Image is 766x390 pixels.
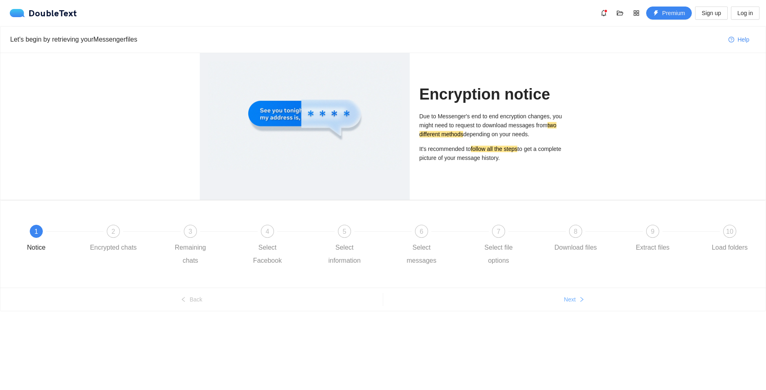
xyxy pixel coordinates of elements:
[630,7,643,20] button: appstore
[706,225,753,254] div: 10Load folders
[712,241,748,254] div: Load folders
[722,33,756,46] button: question-circleHelp
[167,241,214,267] div: Remaining chats
[35,228,38,235] span: 1
[475,241,522,267] div: Select file options
[266,228,269,235] span: 4
[167,225,244,267] div: 3Remaining chats
[321,241,368,267] div: Select information
[662,9,685,18] span: Premium
[497,228,501,235] span: 7
[726,228,733,235] span: 10
[398,241,445,267] div: Select messages
[695,7,727,20] button: Sign up
[598,10,610,16] span: bell
[10,9,77,17] a: logoDoubleText
[471,146,517,152] mark: follow all the steps
[0,293,383,306] button: leftBack
[597,7,610,20] button: bell
[321,225,398,267] div: 5Select information
[614,10,626,16] span: folder-open
[13,225,90,254] div: 1Notice
[651,228,655,235] span: 9
[702,9,721,18] span: Sign up
[244,241,291,267] div: Select Facebook
[420,228,424,235] span: 6
[244,225,321,267] div: 4Select Facebook
[90,241,137,254] div: Encrypted chats
[112,228,115,235] span: 2
[189,228,192,235] span: 3
[737,35,749,44] span: Help
[614,7,627,20] button: folder-open
[636,241,670,254] div: Extract files
[419,85,567,104] h1: Encryption notice
[398,225,475,267] div: 6Select messages
[475,225,552,267] div: 7Select file options
[343,228,347,235] span: 5
[646,7,692,20] button: thunderboltPremium
[383,293,766,306] button: Nextright
[419,112,567,139] p: Due to Messenger's end to end encryption changes, you might need to request to download messages ...
[653,10,659,17] span: thunderbolt
[10,9,77,17] div: DoubleText
[728,37,734,43] span: question-circle
[419,144,567,162] p: It's recommended to to get a complete picture of your message history.
[731,7,759,20] button: Log in
[564,295,576,304] span: Next
[552,225,629,254] div: 8Download files
[10,34,722,44] div: Let's begin by retrieving your Messenger files
[630,10,642,16] span: appstore
[27,241,45,254] div: Notice
[579,297,585,303] span: right
[554,241,597,254] div: Download files
[629,225,706,254] div: 9Extract files
[10,9,29,17] img: logo
[574,228,578,235] span: 8
[737,9,753,18] span: Log in
[419,122,556,137] mark: two different methods
[90,225,167,254] div: 2Encrypted chats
